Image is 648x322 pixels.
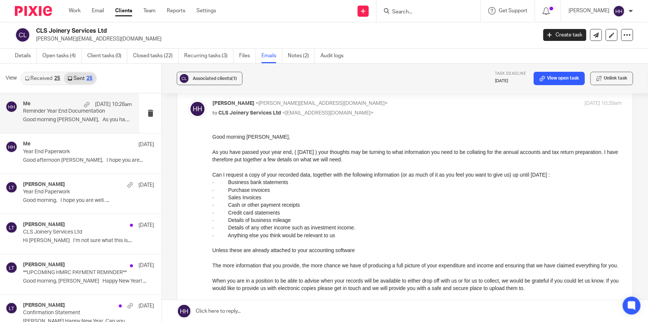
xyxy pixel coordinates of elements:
[231,76,237,81] span: (1)
[495,72,526,75] span: Task deadline
[15,27,30,43] img: svg%3E
[218,110,281,116] span: CLS Joinery Services Ltd
[54,76,60,81] div: 25
[179,73,190,84] img: svg%3E
[495,78,526,84] p: [DATE]
[6,222,17,234] img: svg%3E
[15,6,52,16] img: Pixie
[193,76,237,81] span: Associated clients
[15,49,37,63] a: Details
[255,101,388,106] span: <[PERSON_NAME][EMAIL_ADDRESS][DOMAIN_NAME]>
[23,141,30,147] h4: Me
[23,181,65,188] h4: [PERSON_NAME]
[42,49,82,63] a: Open tasks (4)
[23,197,154,204] p: Good morning, I hope you are well. ...
[21,73,64,84] a: Received25
[167,7,185,15] a: Reports
[261,49,282,63] a: Emails
[534,72,585,85] a: View open task
[115,7,132,15] a: Clients
[23,117,132,123] p: Good morning [PERSON_NAME], As you have passed...
[139,141,154,148] p: [DATE]
[139,222,154,229] p: [DATE]
[23,108,110,115] p: Reminder Year End Documentation
[188,100,207,118] img: svg%3E
[6,302,17,314] img: svg%3E
[139,181,154,189] p: [DATE]
[23,278,154,284] p: Good morning, [PERSON_NAME] Happy New Year! ...
[87,49,127,63] a: Client tasks (0)
[6,101,17,113] img: svg%3E
[6,181,17,193] img: svg%3E
[196,7,216,15] a: Settings
[23,310,128,316] p: Confirmation Statement
[23,238,154,244] p: Hi [PERSON_NAME] I’m not sure what this is,...
[282,110,374,116] span: <[EMAIL_ADDRESS][DOMAIN_NAME]>
[212,101,254,106] span: [PERSON_NAME]
[613,5,625,17] img: svg%3E
[23,222,65,228] h4: [PERSON_NAME]
[320,49,349,63] a: Audit logs
[139,262,154,269] p: [DATE]
[23,101,30,107] h4: Me
[23,149,128,155] p: Year End Paperwork
[6,74,17,82] span: View
[584,100,622,107] p: [DATE] 10:28am
[590,72,633,85] button: Unlink task
[184,49,234,63] a: Recurring tasks (3)
[239,49,256,63] a: Files
[36,35,532,43] p: [PERSON_NAME][EMAIL_ADDRESS][DOMAIN_NAME]
[64,73,96,84] a: Sent25
[23,302,65,309] h4: [PERSON_NAME]
[6,262,17,274] img: svg%3E
[133,49,179,63] a: Closed tasks (22)
[36,27,433,35] h2: CLS Joinery Services Ltd
[69,7,81,15] a: Work
[139,302,154,310] p: [DATE]
[23,270,128,276] p: **UPCOMING HMRC PAYMENT REMINDER**
[543,29,586,41] a: Create task
[288,49,315,63] a: Notes (2)
[92,7,104,15] a: Email
[23,262,65,268] h4: [PERSON_NAME]
[23,229,128,235] p: CLS Joinery Services Ltd
[212,110,217,116] span: to
[23,189,128,195] p: Year End Paperwork
[177,72,242,85] button: Associated clients(1)
[499,8,527,13] span: Get Support
[569,7,609,15] p: [PERSON_NAME]
[6,141,17,153] img: svg%3E
[87,76,92,81] div: 25
[391,9,458,16] input: Search
[23,157,154,164] p: Good afternoon [PERSON_NAME], I hope you are...
[143,7,156,15] a: Team
[95,101,132,108] p: [DATE] 10:28am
